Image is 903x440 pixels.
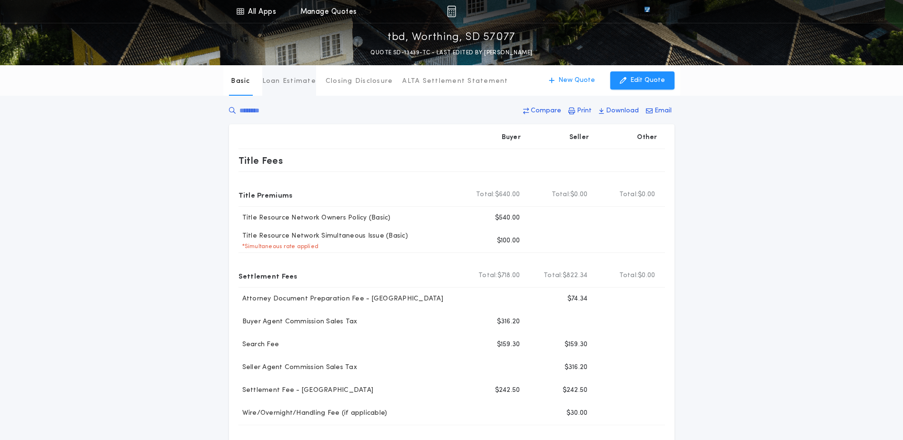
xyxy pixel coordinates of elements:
p: * Simultaneous rate applied [238,243,319,250]
button: Download [596,102,642,120]
b: Total: [478,271,497,280]
span: $640.00 [495,190,520,200]
button: New Quote [539,71,605,90]
p: Buyer [502,133,521,142]
p: $30.00 [566,409,588,418]
button: Print [566,102,595,120]
p: $242.50 [495,386,520,395]
p: Loan Estimate [262,77,316,86]
p: Seller [569,133,589,142]
button: Edit Quote [610,71,675,90]
p: Email [655,106,672,116]
p: Search Fee [238,340,279,350]
b: Total: [476,190,495,200]
p: Buyer Agent Commission Sales Tax [238,317,357,327]
b: Total: [619,190,638,200]
p: New Quote [558,76,595,85]
p: Download [606,106,639,116]
button: Compare [520,102,564,120]
p: $159.30 [565,340,588,350]
span: $0.00 [570,190,587,200]
p: ALTA Settlement Statement [402,77,508,86]
span: $0.00 [638,190,655,200]
p: Basic [231,77,250,86]
b: Total: [552,190,571,200]
p: Settlement Fee - [GEOGRAPHIC_DATA] [238,386,374,395]
span: $822.34 [563,271,588,280]
p: $316.20 [565,363,588,372]
p: $316.20 [497,317,520,327]
p: QUOTE SD-13439-TC - LAST EDITED BY [PERSON_NAME] [370,48,532,58]
p: Closing Disclosure [326,77,393,86]
p: $100.00 [497,236,520,246]
p: Settlement Fees [238,268,298,283]
p: $242.50 [563,386,588,395]
p: Title Premiums [238,187,293,202]
p: Print [577,106,592,116]
b: Total: [544,271,563,280]
b: Total: [619,271,638,280]
p: $159.30 [497,340,520,350]
p: Other [637,133,657,142]
p: $540.00 [495,213,520,223]
span: $718.00 [497,271,520,280]
p: Wire/Overnight/Handling Fee (if applicable) [238,409,387,418]
img: img [447,6,456,17]
button: Email [643,102,675,120]
p: Title Resource Network Owners Policy (Basic) [238,213,391,223]
p: Title Fees [238,153,283,168]
p: Title Resource Network Simultaneous Issue (Basic) [238,231,408,241]
span: $0.00 [638,271,655,280]
p: $74.34 [567,294,588,304]
p: Attorney Document Preparation Fee - [GEOGRAPHIC_DATA] [238,294,443,304]
p: Seller Agent Commission Sales Tax [238,363,357,372]
p: Edit Quote [630,76,665,85]
p: Compare [531,106,561,116]
img: vs-icon [627,7,667,16]
p: tbd, Worthing, SD 57077 [387,30,516,45]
